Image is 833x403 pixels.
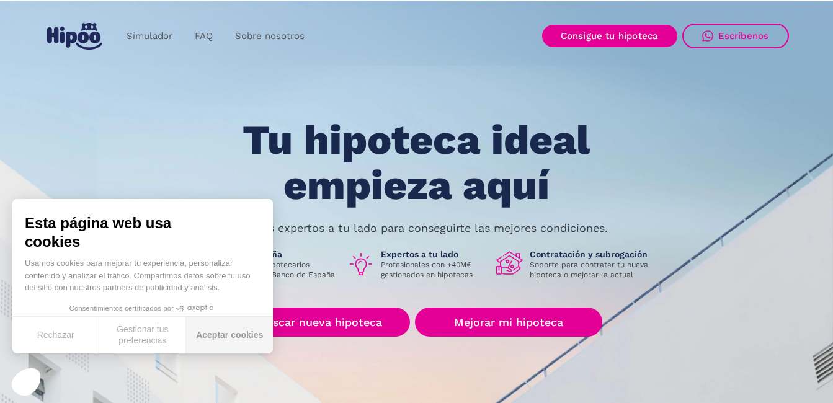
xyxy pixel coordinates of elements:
p: Nuestros expertos a tu lado para conseguirte las mejores condiciones. [226,223,608,233]
h1: Expertos a tu lado [381,249,486,260]
a: Buscar nueva hipoteca [231,308,410,337]
h1: Banco de España [210,249,337,260]
a: FAQ [184,24,224,48]
h1: Tu hipoteca ideal empieza aquí [181,118,651,208]
div: Escríbenos [718,30,769,42]
a: Sobre nosotros [224,24,316,48]
a: Consigue tu hipoteca [542,25,677,47]
h1: Contratación y subrogación [530,249,657,260]
p: Soporte para contratar tu nueva hipoteca o mejorar la actual [530,260,657,280]
p: Profesionales con +40M€ gestionados en hipotecas [381,260,486,280]
a: Escríbenos [682,24,789,48]
a: home [45,18,105,55]
a: Mejorar mi hipoteca [415,308,602,337]
p: Intermediarios hipotecarios regulados por el Banco de España [210,260,337,280]
a: Simulador [115,24,184,48]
